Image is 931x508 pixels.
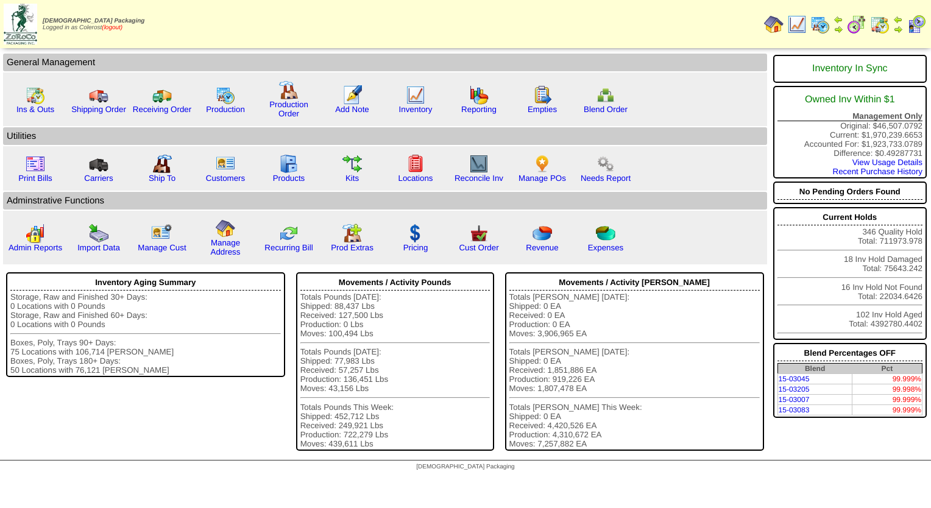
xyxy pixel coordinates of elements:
a: Revenue [526,243,558,252]
th: Pct [852,364,922,374]
img: managecust.png [151,224,174,243]
img: truck.gif [89,85,108,105]
a: Recurring Bill [264,243,313,252]
div: 346 Quality Hold Total: 711973.978 18 Inv Hold Damaged Total: 75643.242 16 Inv Hold Not Found Tot... [773,207,927,340]
div: Blend Percentages OFF [777,345,922,361]
img: orders.gif [342,85,362,105]
a: Admin Reports [9,243,62,252]
span: [DEMOGRAPHIC_DATA] Packaging [43,18,144,24]
img: import.gif [89,224,108,243]
img: home.gif [216,219,235,238]
img: po.png [533,154,552,174]
span: Logged in as Colerost [43,18,144,31]
img: line_graph2.gif [469,154,489,174]
a: Shipping Order [71,105,126,114]
img: arrowright.gif [893,24,903,34]
img: calendarprod.gif [216,85,235,105]
div: Inventory Aging Summary [10,275,281,291]
a: Manage Cust [138,243,186,252]
a: Manage Address [211,238,241,256]
a: Reconcile Inv [455,174,503,183]
div: Totals Pounds [DATE]: Shipped: 88,437 Lbs Received: 127,500 Lbs Production: 0 Lbs Moves: 100,494 ... [300,292,490,448]
div: Management Only [777,111,922,121]
img: home.gif [764,15,784,34]
a: Recent Purchase History [833,167,922,176]
img: workflow.png [596,154,615,174]
img: workflow.gif [342,154,362,174]
a: Manage POs [519,174,566,183]
a: View Usage Details [852,158,922,167]
a: Products [273,174,305,183]
img: factory.gif [279,80,299,100]
td: 99.998% [852,384,922,395]
img: calendarblend.gif [847,15,866,34]
img: arrowleft.gif [834,15,843,24]
img: arrowleft.gif [893,15,903,24]
img: calendarinout.gif [26,85,45,105]
a: Receiving Order [133,105,191,114]
a: Kits [345,174,359,183]
div: Original: $46,507.0792 Current: $1,970,239.6653 Accounted For: $1,923,733.0789 Difference: $0.492... [773,86,927,178]
img: arrowright.gif [834,24,843,34]
a: Needs Report [581,174,631,183]
td: 99.999% [852,374,922,384]
th: Blend [777,364,852,374]
img: calendarcustomer.gif [907,15,926,34]
a: Add Note [335,105,369,114]
div: Movements / Activity [PERSON_NAME] [509,275,760,291]
img: cabinet.gif [279,154,299,174]
a: 15-03007 [779,395,810,404]
div: Current Holds [777,210,922,225]
div: Owned Inv Within $1 [777,88,922,111]
a: Inventory [399,105,433,114]
a: Customers [206,174,245,183]
a: Production [206,105,245,114]
img: calendarprod.gif [810,15,830,34]
a: Pricing [403,243,428,252]
img: line_graph.gif [787,15,807,34]
td: Utilities [3,127,767,145]
a: Blend Order [584,105,628,114]
img: locations.gif [406,154,425,174]
div: Totals [PERSON_NAME] [DATE]: Shipped: 0 EA Received: 0 EA Production: 0 EA Moves: 3,906,965 EA To... [509,292,760,448]
a: Prod Extras [331,243,373,252]
img: calendarinout.gif [870,15,890,34]
a: Cust Order [459,243,498,252]
a: Ins & Outs [16,105,54,114]
img: graph.gif [469,85,489,105]
td: General Management [3,54,767,71]
img: customers.gif [216,154,235,174]
img: graph2.png [26,224,45,243]
a: Expenses [588,243,624,252]
img: invoice2.gif [26,154,45,174]
span: [DEMOGRAPHIC_DATA] Packaging [416,464,514,470]
div: Storage, Raw and Finished 30+ Days: 0 Locations with 0 Pounds Storage, Raw and Finished 60+ Days:... [10,292,281,375]
img: prodextras.gif [342,224,362,243]
img: pie_chart.png [533,224,552,243]
a: Import Data [77,243,120,252]
div: No Pending Orders Found [777,184,922,200]
a: Print Bills [18,174,52,183]
a: Empties [528,105,557,114]
img: pie_chart2.png [596,224,615,243]
div: Inventory In Sync [777,57,922,80]
img: truck2.gif [152,85,172,105]
img: truck3.gif [89,154,108,174]
a: 15-03205 [779,385,810,393]
a: Carriers [84,174,113,183]
a: 15-03045 [779,375,810,383]
a: Locations [398,174,433,183]
img: zoroco-logo-small.webp [4,4,37,44]
a: (logout) [102,24,122,31]
img: workorder.gif [533,85,552,105]
td: 99.999% [852,405,922,415]
a: Reporting [461,105,497,114]
img: reconcile.gif [279,224,299,243]
div: Movements / Activity Pounds [300,275,490,291]
a: Production Order [269,100,308,118]
img: network.png [596,85,615,105]
a: Ship To [149,174,175,183]
img: line_graph.gif [406,85,425,105]
a: 15-03083 [779,406,810,414]
img: factory2.gif [152,154,172,174]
